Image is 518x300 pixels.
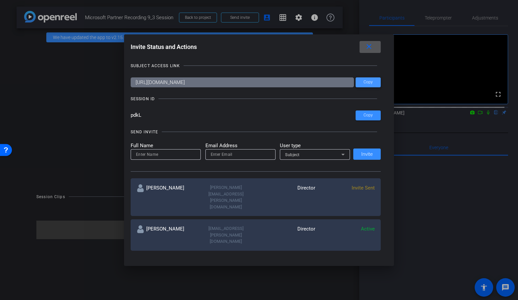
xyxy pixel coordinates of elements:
[137,184,196,210] div: [PERSON_NAME]
[131,129,158,135] div: SEND INVITE
[131,63,381,69] openreel-title-line: SUBJECT ACCESS LINK
[356,77,381,87] button: Copy
[256,225,315,245] div: Director
[280,142,350,150] mat-label: User type
[205,142,276,150] mat-label: Email Address
[365,43,373,51] mat-icon: close
[285,152,300,157] span: Subject
[131,142,201,150] mat-label: Full Name
[196,225,256,245] div: [EMAIL_ADDRESS][PERSON_NAME][DOMAIN_NAME]
[364,80,373,85] span: Copy
[211,150,270,158] input: Enter Email
[131,41,381,53] div: Invite Status and Actions
[131,129,381,135] openreel-title-line: SEND INVITE
[131,63,180,69] div: SUBJECT ACCESS LINK
[356,110,381,120] button: Copy
[137,225,196,245] div: [PERSON_NAME]
[256,184,315,210] div: Director
[131,96,155,102] div: SESSION ID
[364,113,373,118] span: Copy
[352,185,375,191] span: Invite Sent
[131,96,381,102] openreel-title-line: SESSION ID
[196,184,256,210] div: [PERSON_NAME][EMAIL_ADDRESS][PERSON_NAME][DOMAIN_NAME]
[361,226,375,232] span: Active
[136,150,195,158] input: Enter Name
